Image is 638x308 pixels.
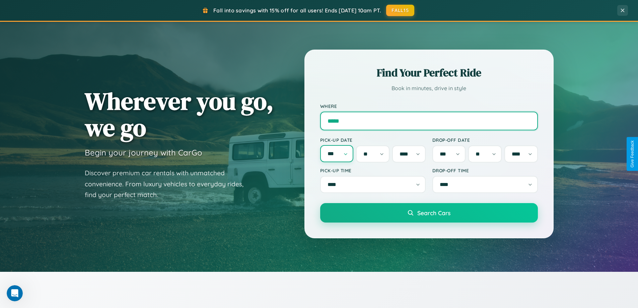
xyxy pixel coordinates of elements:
[630,140,635,168] div: Give Feedback
[85,88,274,141] h1: Wherever you go, we go
[320,83,538,93] p: Book in minutes, drive in style
[432,137,538,143] label: Drop-off Date
[417,209,450,217] span: Search Cars
[85,168,252,200] p: Discover premium car rentals with unmatched convenience. From luxury vehicles to everyday rides, ...
[320,103,538,109] label: Where
[386,5,414,16] button: FALL15
[320,137,426,143] label: Pick-up Date
[432,168,538,173] label: Drop-off Time
[85,147,202,158] h3: Begin your journey with CarGo
[213,7,381,14] span: Fall into savings with 15% off for all users! Ends [DATE] 10am PT.
[320,203,538,223] button: Search Cars
[320,65,538,80] h2: Find Your Perfect Ride
[7,285,23,301] iframe: Intercom live chat
[320,168,426,173] label: Pick-up Time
